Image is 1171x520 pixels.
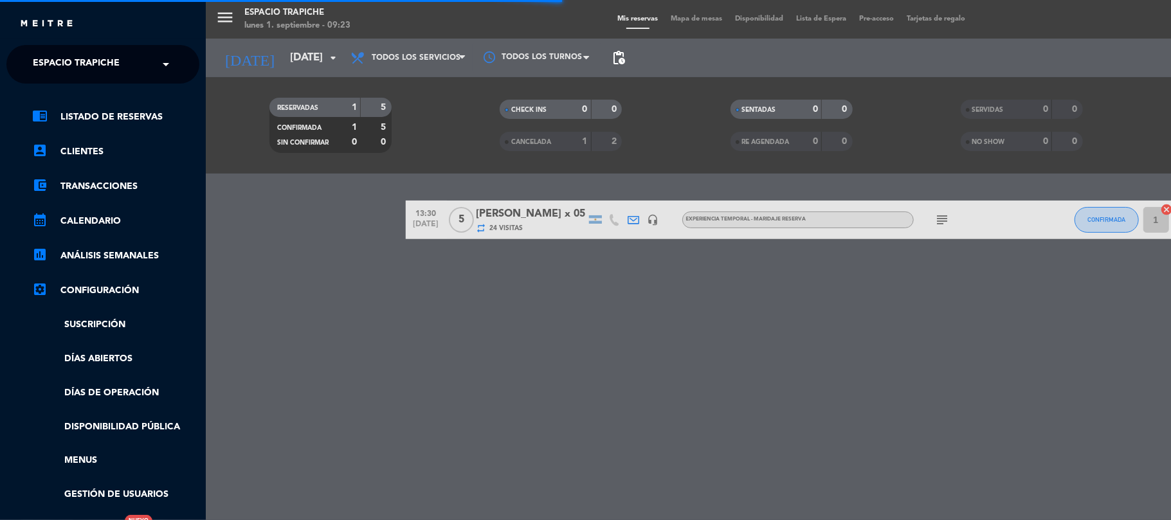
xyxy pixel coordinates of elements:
[32,386,199,400] a: Días de Operación
[32,247,48,262] i: assessment
[32,179,199,194] a: account_balance_walletTransacciones
[32,487,199,502] a: Gestión de usuarios
[32,248,199,264] a: assessmentANÁLISIS SEMANALES
[32,453,199,468] a: Menus
[32,143,48,158] i: account_box
[32,420,199,435] a: Disponibilidad pública
[32,212,48,228] i: calendar_month
[32,177,48,193] i: account_balance_wallet
[33,51,120,78] span: Espacio Trapiche
[611,50,626,66] span: pending_actions
[19,19,74,29] img: MEITRE
[32,109,199,125] a: chrome_reader_modeListado de Reservas
[32,283,199,298] a: Configuración
[32,144,199,159] a: account_boxClientes
[32,213,199,229] a: calendar_monthCalendario
[32,352,199,366] a: Días abiertos
[32,318,199,332] a: Suscripción
[32,282,48,297] i: settings_applications
[32,108,48,123] i: chrome_reader_mode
